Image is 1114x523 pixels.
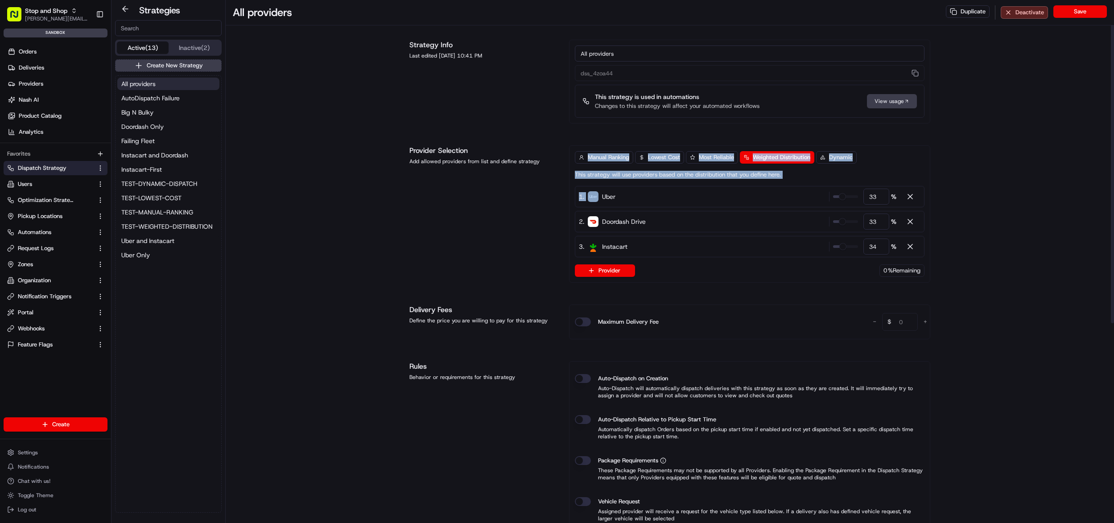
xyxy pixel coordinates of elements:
span: Instacart [602,242,627,251]
span: Toggle Theme [18,492,54,499]
span: Portal [18,309,33,317]
span: TEST-MANUAL-RANKING [121,208,193,217]
button: Package Requirements [660,457,666,464]
div: We're available if you need us! [30,94,113,101]
p: Automatically dispatch Orders based on the pickup start time if enabled and not yet dispatched. S... [575,426,924,440]
button: TEST-MANUAL-RANKING [117,206,219,218]
button: [PERSON_NAME][EMAIL_ADDRESS][DOMAIN_NAME] [25,15,89,22]
span: Uber Only [121,251,150,259]
button: Provider [575,264,635,277]
a: TEST-LOWEST-COST [117,192,219,204]
span: Create [52,420,70,428]
button: Dynamic [816,151,857,164]
span: Product Catalog [19,112,62,120]
h1: Rules [409,361,558,372]
span: Organization [18,276,51,284]
button: Uber Only [117,249,219,261]
button: Weighted Distribution [740,151,814,164]
a: Zones [7,260,93,268]
span: Manual Ranking [588,153,629,161]
a: Product Catalog [4,109,111,123]
button: Stop and Shop[PERSON_NAME][EMAIL_ADDRESS][DOMAIN_NAME] [4,4,92,25]
a: Portal [7,309,93,317]
button: Optimization Strategy [4,193,107,207]
button: Doordash Only [117,120,219,133]
span: Weighted Distribution [753,153,810,161]
h1: All providers [233,5,292,20]
img: instacart_logo.png [588,241,598,252]
span: $ [884,314,895,332]
button: Inactive (2) [169,41,220,54]
button: Instacart and Doordash [117,149,219,161]
div: 0 [879,264,924,277]
span: % [891,192,896,201]
div: 💻 [75,130,83,137]
div: Last edited [DATE] 10:41 PM [409,52,558,59]
button: Portal [4,305,107,320]
div: 3 . [579,242,627,251]
h1: Delivery Fees [409,305,558,315]
button: Webhooks [4,321,107,336]
span: Feature Flags [18,341,53,349]
img: 1736555255976-a54dd68f-1ca7-489b-9aae-adbdc363a1c4 [9,85,25,101]
label: Maximum Delivery Fee [598,317,659,326]
a: Powered byPylon [63,151,108,158]
button: Uber and Instacart [117,235,219,247]
div: 1 . [579,192,615,202]
p: Welcome 👋 [9,36,162,50]
span: % [891,242,896,251]
span: TEST-DYNAMIC-DISPATCH [121,179,197,188]
div: Add allowed providers from list and define strategy [409,158,558,165]
button: Stop and Shop [25,6,67,15]
h1: Provider Selection [409,145,558,156]
a: 💻API Documentation [72,126,147,142]
div: Define the price you are willing to pay for this strategy [409,317,558,324]
span: Pylon [89,151,108,158]
p: Auto-Dispatch will automatically dispatch deliveries with this strategy as soon as they are creat... [575,385,924,399]
span: Instacart-First [121,165,162,174]
span: TEST-WEIGHTED-DISTRIBUTION [121,222,213,231]
button: Settings [4,446,107,459]
h2: Strategies [139,4,180,16]
a: Automations [7,228,93,236]
button: AutoDispatch Failure [117,92,219,104]
button: Pickup Locations [4,209,107,223]
div: 📗 [9,130,16,137]
span: TEST-LOWEST-COST [121,194,182,202]
a: 📗Knowledge Base [5,126,72,142]
span: Doordash Only [121,122,164,131]
p: These Package Requirements may not be supported by all Providers. Enabling the Package Requiremen... [575,467,924,481]
a: Deliveries [4,61,111,75]
span: Log out [18,506,36,513]
button: Feature Flags [4,338,107,352]
p: Assigned provider will receive a request for the vehicle type listed below. If a delivery also ha... [575,508,924,522]
a: View usage [867,94,917,108]
a: Nash AI [4,93,111,107]
a: Webhooks [7,325,93,333]
a: Big N Bulky [117,106,219,119]
button: Zones [4,257,107,272]
p: This strategy is used in automations [595,92,759,101]
img: Nash [9,9,27,27]
button: TEST-DYNAMIC-DISPATCH [117,177,219,190]
span: Dispatch Strategy [18,164,66,172]
span: Uber and Instacart [121,236,174,245]
span: API Documentation [84,129,143,138]
button: Most Reliable [686,151,738,164]
span: Dynamic [829,153,853,161]
span: % Remaining [888,267,920,275]
a: Instacart-First [117,163,219,176]
button: Create [4,417,107,432]
span: Notification Triggers [18,292,71,301]
span: Deliveries [19,64,44,72]
span: Analytics [19,128,43,136]
button: Create New Strategy [115,59,222,72]
button: Failing Fleet [117,135,219,147]
img: uber-new-logo.jpeg [588,191,598,202]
